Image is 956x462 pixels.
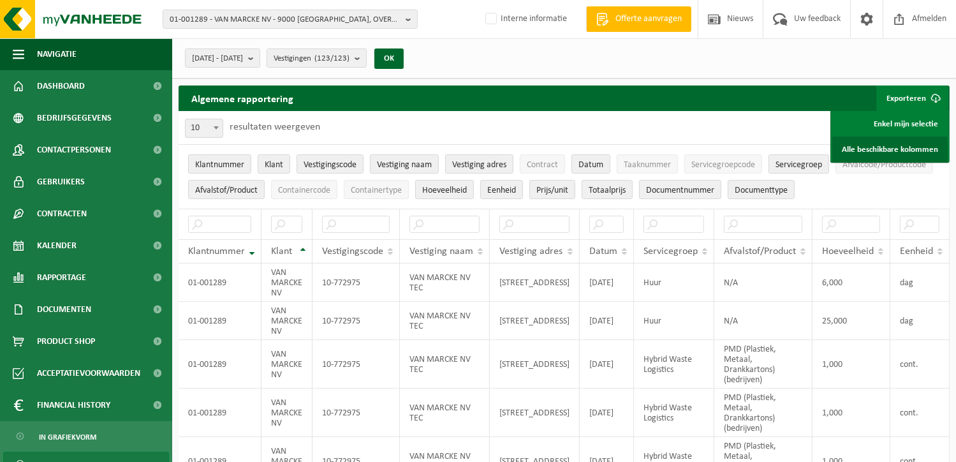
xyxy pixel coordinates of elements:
[3,424,169,449] a: In grafiekvorm
[265,160,283,170] span: Klant
[314,54,349,63] count: (123/123)
[586,6,691,32] a: Offerte aanvragen
[714,264,813,302] td: N/A
[258,154,290,174] button: KlantKlant: Activate to sort
[179,86,306,111] h2: Algemene rapportering
[724,246,796,257] span: Afvalstof/Product
[643,246,698,257] span: Servicegroep
[179,389,261,437] td: 01-001289
[37,166,85,198] span: Gebruikers
[589,186,626,195] span: Totaalprijs
[278,186,330,195] span: Containercode
[274,49,349,68] span: Vestigingen
[261,340,313,389] td: VAN MARCKE NV
[580,389,634,437] td: [DATE]
[876,86,948,111] button: Exporteren
[179,302,261,340] td: 01-001289
[813,389,890,437] td: 1,000
[188,154,251,174] button: KlantnummerKlantnummer: Activate to remove sorting
[900,246,933,257] span: Eenheid
[37,389,110,421] span: Financial History
[322,246,383,257] span: Vestigingscode
[527,160,558,170] span: Contract
[890,340,950,389] td: cont.
[499,246,563,257] span: Vestiging adres
[37,38,77,70] span: Navigatie
[714,389,813,437] td: PMD (Plastiek, Metaal, Drankkartons) (bedrijven)
[646,186,714,195] span: Documentnummer
[37,294,91,325] span: Documenten
[313,302,400,340] td: 10-772975
[37,357,140,389] span: Acceptatievoorwaarden
[634,340,714,389] td: Hybrid Waste Logistics
[271,180,337,199] button: ContainercodeContainercode: Activate to sort
[580,264,634,302] td: [DATE]
[313,264,400,302] td: 10-772975
[728,180,795,199] button: DocumenttypeDocumenttype: Activate to sort
[170,10,401,29] span: 01-001289 - VAN MARCKE NV - 9000 [GEOGRAPHIC_DATA], OVERZET 14
[313,389,400,437] td: 10-772975
[842,160,926,170] span: Afvalcode/Productcode
[768,154,829,174] button: ServicegroepServicegroep: Activate to sort
[195,186,258,195] span: Afvalstof/Product
[487,186,516,195] span: Eenheid
[890,389,950,437] td: cont.
[415,180,474,199] button: HoeveelheidHoeveelheid: Activate to sort
[304,160,357,170] span: Vestigingscode
[261,302,313,340] td: VAN MARCKE NV
[422,186,467,195] span: Hoeveelheid
[261,389,313,437] td: VAN MARCKE NV
[297,154,364,174] button: VestigingscodeVestigingscode: Activate to sort
[813,340,890,389] td: 1,000
[634,302,714,340] td: Huur
[776,160,822,170] span: Servicegroep
[185,48,260,68] button: [DATE] - [DATE]
[480,180,523,199] button: EenheidEenheid: Activate to sort
[186,119,223,137] span: 10
[179,264,261,302] td: 01-001289
[617,154,678,174] button: TaaknummerTaaknummer: Activate to sort
[490,264,580,302] td: [STREET_ADDRESS]
[691,160,755,170] span: Servicegroepcode
[400,302,490,340] td: VAN MARCKE NV TEC
[890,264,950,302] td: dag
[580,340,634,389] td: [DATE]
[445,154,513,174] button: Vestiging adresVestiging adres: Activate to sort
[580,302,634,340] td: [DATE]
[578,160,603,170] span: Datum
[400,389,490,437] td: VAN MARCKE NV TEC
[409,246,473,257] span: Vestiging naam
[529,180,575,199] button: Prijs/unitPrijs/unit: Activate to sort
[612,13,685,26] span: Offerte aanvragen
[377,160,432,170] span: Vestiging naam
[571,154,610,174] button: DatumDatum: Activate to sort
[490,302,580,340] td: [STREET_ADDRESS]
[37,198,87,230] span: Contracten
[370,154,439,174] button: Vestiging naamVestiging naam: Activate to sort
[684,154,762,174] button: ServicegroepcodeServicegroepcode: Activate to sort
[520,154,565,174] button: ContractContract: Activate to sort
[714,340,813,389] td: PMD (Plastiek, Metaal, Drankkartons) (bedrijven)
[835,154,933,174] button: Afvalcode/ProductcodeAfvalcode/Productcode: Activate to sort
[37,262,86,294] span: Rapportage
[188,246,245,257] span: Klantnummer
[832,137,948,162] a: Alle beschikbare kolommen
[230,122,320,132] label: resultaten weergeven
[634,264,714,302] td: Huur
[400,264,490,302] td: VAN MARCKE NV TEC
[179,340,261,389] td: 01-001289
[735,186,788,195] span: Documenttype
[714,302,813,340] td: N/A
[483,10,567,29] label: Interne informatie
[188,180,265,199] button: Afvalstof/ProductAfvalstof/Product: Activate to sort
[267,48,367,68] button: Vestigingen(123/123)
[832,111,948,137] a: Enkel mijn selectie
[185,119,223,138] span: 10
[400,340,490,389] td: VAN MARCKE NV TEC
[37,325,95,357] span: Product Shop
[813,264,890,302] td: 6,000
[374,48,404,69] button: OK
[37,230,77,262] span: Kalender
[822,246,874,257] span: Hoeveelheid
[813,302,890,340] td: 25,000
